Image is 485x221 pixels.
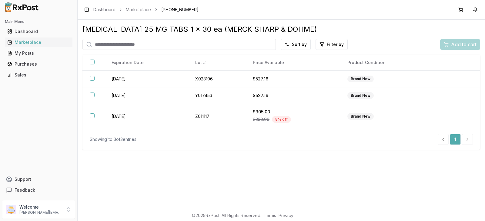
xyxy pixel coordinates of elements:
a: Marketplace [126,7,151,13]
td: [DATE] [104,104,188,129]
div: 8 % off [272,116,291,123]
div: Brand New [347,92,374,99]
button: Feedback [2,185,75,196]
button: Filter by [316,39,348,50]
th: Product Condition [340,55,435,71]
div: My Posts [7,50,70,56]
a: Purchases [5,59,72,70]
div: Brand New [347,76,374,82]
div: [MEDICAL_DATA] 25 MG TABS 1 x 30 ea (MERCK SHARP & DOHME) [82,24,480,34]
th: Lot # [188,55,246,71]
td: [DATE] [104,71,188,87]
h2: Main Menu [5,19,72,24]
a: Dashboard [5,26,72,37]
div: $305.00 [253,109,333,115]
button: Sort by [281,39,311,50]
a: Privacy [279,213,293,218]
button: My Posts [2,48,75,58]
p: Welcome [19,204,62,210]
button: Purchases [2,59,75,69]
div: Brand New [347,113,374,120]
button: Support [2,174,75,185]
span: Feedback [15,187,35,193]
button: Sales [2,70,75,80]
span: Filter by [327,41,344,47]
div: Purchases [7,61,70,67]
nav: breadcrumb [93,7,199,13]
a: My Posts [5,48,72,59]
div: $527.16 [253,93,333,99]
div: Showing 1 to 3 of 3 entries [90,136,136,142]
div: Sales [7,72,70,78]
img: RxPost Logo [2,2,41,12]
span: $330.00 [253,116,269,122]
a: 1 [450,134,461,145]
td: X023106 [188,71,246,87]
a: Terms [264,213,276,218]
nav: pagination [438,134,473,145]
div: $527.16 [253,76,333,82]
span: [PHONE_NUMBER] [161,7,199,13]
div: Dashboard [7,28,70,34]
button: Dashboard [2,27,75,36]
th: Expiration Date [104,55,188,71]
a: Marketplace [5,37,72,48]
td: Y017453 [188,87,246,104]
td: Z011117 [188,104,246,129]
a: Sales [5,70,72,80]
img: User avatar [6,205,16,214]
span: Sort by [292,41,307,47]
p: [PERSON_NAME][EMAIL_ADDRESS][DOMAIN_NAME] [19,210,62,215]
th: Price Available [246,55,340,71]
a: Dashboard [93,7,115,13]
td: [DATE] [104,87,188,104]
div: Marketplace [7,39,70,45]
button: Marketplace [2,37,75,47]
